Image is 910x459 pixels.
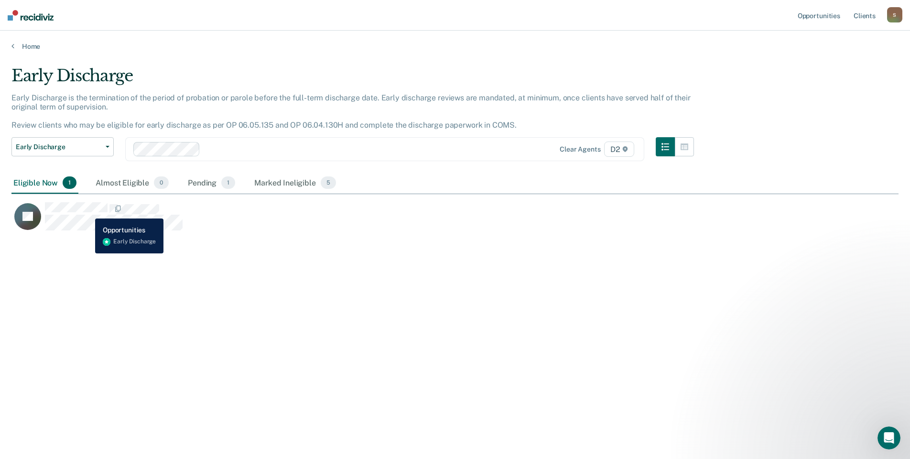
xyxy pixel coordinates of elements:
span: 1 [221,176,235,189]
div: Eligible Now1 [11,173,78,194]
span: Early Discharge [16,143,102,151]
span: 0 [154,176,169,189]
a: Home [11,42,899,51]
button: S [887,7,902,22]
span: D2 [604,142,634,157]
div: Pending1 [186,173,237,194]
div: CaseloadOpportunityCell-0402036 [11,202,788,240]
div: Clear agents [560,145,600,153]
p: Early Discharge is the termination of the period of probation or parole before the full-term disc... [11,93,690,130]
div: Almost Eligible0 [94,173,171,194]
img: Recidiviz [8,10,54,21]
span: 5 [321,176,336,189]
iframe: Intercom live chat [877,426,900,449]
div: Early Discharge [11,66,694,93]
button: Early Discharge [11,137,114,156]
span: 1 [63,176,76,189]
div: Marked Ineligible5 [252,173,338,194]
